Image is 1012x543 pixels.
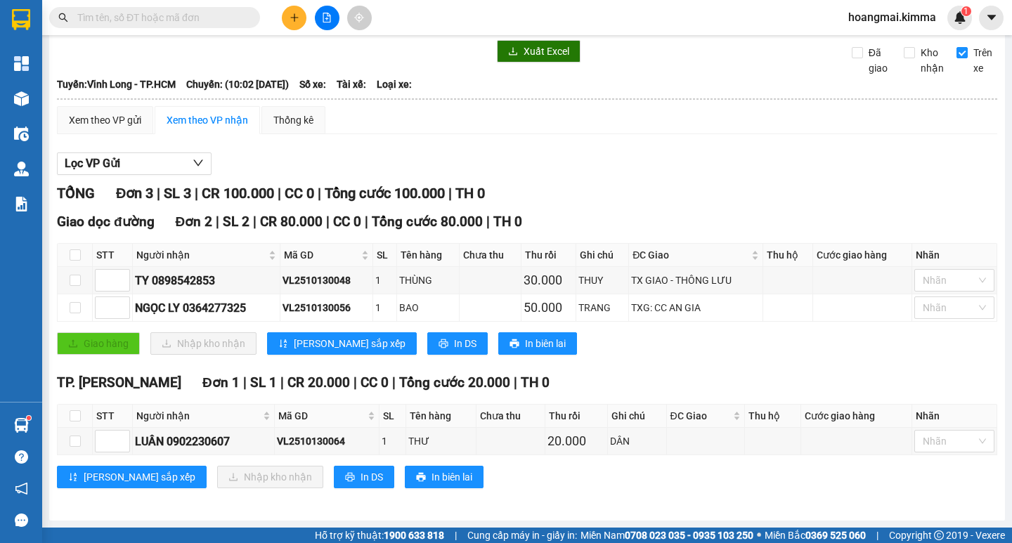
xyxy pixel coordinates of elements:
span: Miền Nam [580,528,753,543]
div: VL2510130056 [283,300,370,315]
span: Mã GD [284,247,358,263]
button: downloadNhập kho nhận [150,332,257,355]
span: | [365,214,368,230]
span: SL 3 [164,185,191,202]
th: STT [93,244,133,267]
span: | [195,185,198,202]
span: Miền Bắc [765,528,866,543]
div: TXG: CC AN GIA [631,300,760,315]
th: SL [379,405,406,428]
td: VL2510130048 [280,267,373,294]
div: TY 0898542853 [135,272,278,289]
span: Chuyến: (10:02 [DATE]) [186,77,289,92]
span: Đơn 3 [116,185,153,202]
img: solution-icon [14,197,29,211]
span: 1 [964,6,968,16]
span: printer [510,339,519,350]
span: | [326,214,330,230]
span: CR 20.000 [287,374,350,391]
button: file-add [315,6,339,30]
span: TP. [PERSON_NAME] [57,374,181,391]
div: BAO [399,300,457,315]
div: NGỌC YẾN [91,46,204,63]
span: printer [439,339,448,350]
span: Tổng cước 100.000 [325,185,445,202]
strong: 0369 525 060 [805,530,866,541]
span: CR 80.000 [260,214,323,230]
th: SL [373,244,397,267]
div: 1 [375,300,394,315]
span: ĐC Giao [670,408,730,424]
th: Cước giao hàng [801,405,912,428]
button: downloadXuất Excel [497,40,580,63]
span: | [353,374,357,391]
span: Người nhận [136,247,266,263]
button: printerIn biên lai [498,332,577,355]
span: CC 0 [361,374,389,391]
div: VL2510130064 [277,433,376,449]
span: In DS [361,469,383,485]
sup: 1 [961,6,971,16]
span: down [193,157,204,169]
span: download [508,46,518,58]
img: warehouse-icon [14,91,29,106]
span: Đơn 2 [176,214,213,230]
button: uploadGiao hàng [57,332,140,355]
div: 0815217567 [91,63,204,82]
div: TX GIAO - THÔNG LƯU [631,273,760,288]
div: Nhãn [916,247,993,263]
input: Tìm tên, số ĐT hoặc mã đơn [77,10,243,25]
div: TRANG [578,300,626,315]
span: | [876,528,878,543]
span: search [58,13,68,22]
th: Ghi chú [576,244,629,267]
span: ⚪️ [757,532,761,538]
span: TH 0 [455,185,485,202]
span: Tài xế: [337,77,366,92]
button: printerIn biên lai [405,466,484,488]
div: BÁN LẺ KHÔNG GIAO HÓA ĐƠN [12,46,82,113]
div: THUY [578,273,626,288]
th: Thu hộ [745,405,801,428]
span: printer [416,472,426,483]
div: Thống kê [273,112,313,128]
img: warehouse-icon [14,126,29,141]
th: Thu hộ [763,244,813,267]
span: Cung cấp máy in - giấy in: [467,528,577,543]
th: Chưa thu [476,405,545,428]
th: Cước giao hàng [813,244,912,267]
span: Loại xe: [377,77,412,92]
span: aim [354,13,364,22]
span: | [157,185,160,202]
div: THÙNG [399,273,457,288]
span: notification [15,482,28,495]
span: SL 1 [250,374,277,391]
span: Đơn 1 [202,374,240,391]
strong: 1900 633 818 [384,530,444,541]
span: In DS [454,336,476,351]
img: dashboard-icon [14,56,29,71]
span: TH 0 [521,374,550,391]
div: 1 [382,433,403,449]
th: STT [93,405,133,428]
div: Vĩnh Long [12,12,82,46]
span: CR 100.000 [202,185,274,202]
span: | [280,374,284,391]
span: printer [345,472,355,483]
th: Tên hàng [406,405,476,428]
img: warehouse-icon [14,418,29,433]
span: CC 0 [333,214,361,230]
span: sort-ascending [278,339,288,350]
button: downloadNhập kho nhận [217,466,323,488]
div: LUÂN 0902230607 [135,433,272,450]
th: Chưa thu [460,244,521,267]
span: | [514,374,517,391]
td: VL2510130064 [275,428,379,455]
span: [PERSON_NAME] sắp xếp [294,336,406,351]
span: Giao dọc đường [57,214,155,230]
div: 20.000 [547,431,604,451]
img: warehouse-icon [14,162,29,176]
div: Xem theo VP nhận [167,112,248,128]
span: ĐC Giao [632,247,748,263]
span: plus [290,13,299,22]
